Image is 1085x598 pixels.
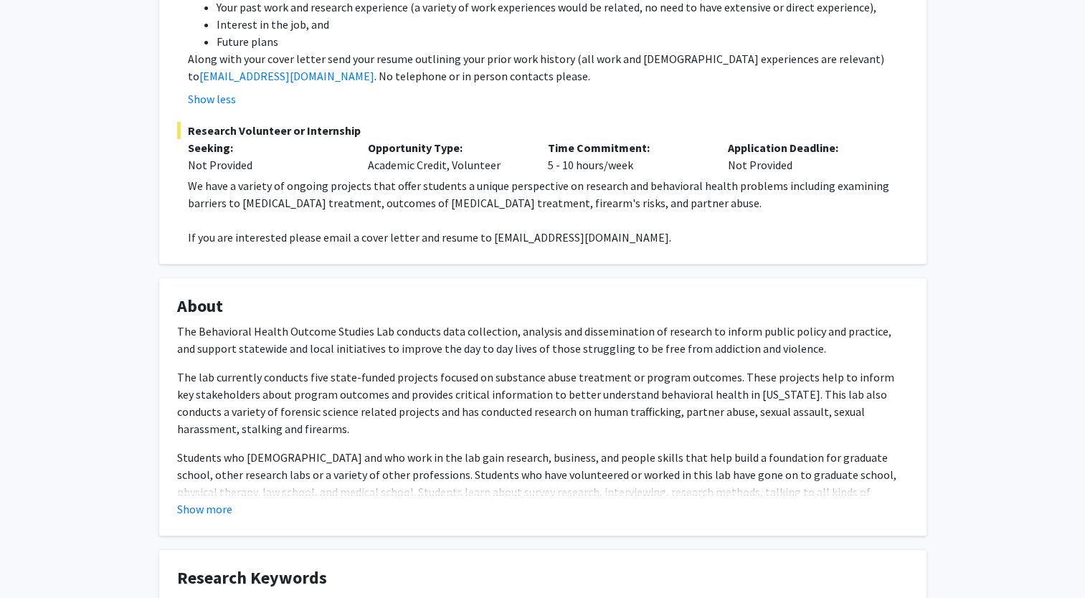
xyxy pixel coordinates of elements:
[177,568,909,589] h4: Research Keywords
[717,139,897,174] div: Not Provided
[374,69,590,83] span: . No telephone or in person contacts please.
[177,122,909,139] span: Research Volunteer or Internship
[357,139,537,174] div: Academic Credit, Volunteer
[177,296,909,317] h4: About
[177,500,232,518] button: Show more
[177,323,909,357] p: The Behavioral Health Outcome Studies Lab conducts data collection, analysis and dissemination of...
[199,69,374,83] a: [EMAIL_ADDRESS][DOMAIN_NAME]
[217,34,278,49] span: Future plans
[537,139,717,174] div: 5 - 10 hours/week
[11,533,61,587] iframe: Chat
[188,90,236,108] button: Show less
[188,52,884,83] span: Along with your cover letter send your resume outlining your prior work history (all work and [DE...
[188,156,346,174] div: Not Provided
[217,17,329,32] span: Interest in the job, and
[548,139,706,156] p: Time Commitment:
[188,177,909,212] p: We have a variety of ongoing projects that offer students a unique perspective on research and be...
[368,139,526,156] p: Opportunity Type:
[177,369,909,437] p: The lab currently conducts five state-funded projects focused on substance abuse treatment or pro...
[728,139,886,156] p: Application Deadline:
[188,139,346,156] p: Seeking:
[188,229,909,246] p: If you are interested please email a cover letter and resume to [EMAIL_ADDRESS][DOMAIN_NAME].
[177,449,909,518] p: Students who [DEMOGRAPHIC_DATA] and who work in the lab gain research, business, and people skill...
